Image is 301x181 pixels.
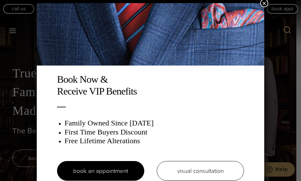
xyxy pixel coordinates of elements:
h3: First Time Buyers Discount [64,128,244,137]
h3: Free Lifetime Alterations [64,136,244,145]
h2: Book Now & Receive VIP Benefits [57,73,244,97]
a: book an appointment [57,161,144,181]
h3: Family Owned Since [DATE] [64,119,244,128]
a: visual consultation [157,161,244,181]
span: Help [14,4,27,10]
